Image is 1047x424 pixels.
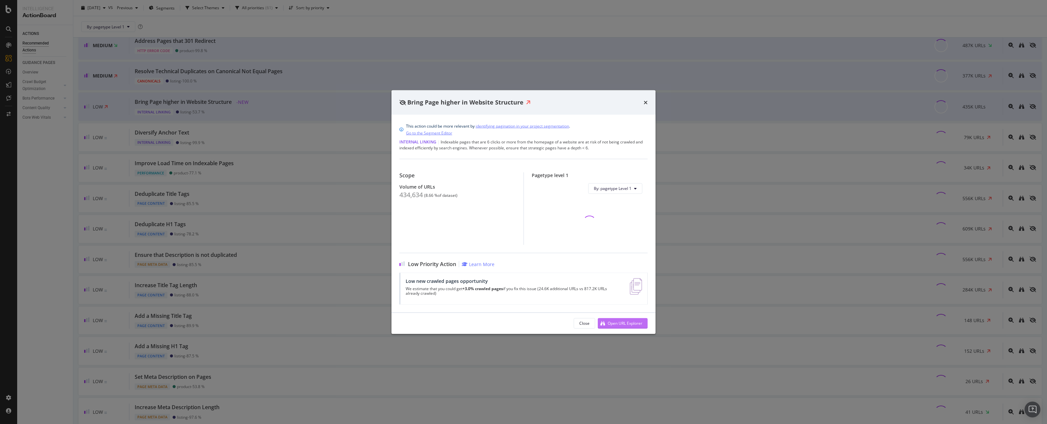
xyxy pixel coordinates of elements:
[406,278,622,284] div: Low new crawled pages opportunity
[1025,402,1040,417] div: Open Intercom Messenger
[399,139,436,144] span: Internal Linking
[469,261,494,267] div: Learn More
[406,129,452,136] a: Go to the Segment Editor
[588,183,642,194] button: By: pagetype Level 1
[391,90,656,334] div: modal
[644,98,648,107] div: times
[399,191,423,198] div: 434,634
[608,320,642,326] div: Open URL Explorer
[424,193,457,197] div: ( 8.66 % of dataset )
[579,320,590,326] div: Close
[630,278,642,294] img: e5DMFwAAAABJRU5ErkJggg==
[476,122,569,129] a: identifying pagination in your project segmentation
[399,139,648,151] div: Indexable pages that are 6 clicks or more from the homepage of a website are at risk of not being...
[399,172,516,178] div: Scope
[406,122,570,136] div: This action could be more relevant by .
[462,261,494,267] a: Learn More
[598,318,648,328] button: Open URL Explorer
[462,286,503,291] strong: +3.0% crawled pages
[399,184,516,189] div: Volume of URLs
[406,286,622,295] p: We estimate that you could get if you fix this issue (24.6K additional URLs vs 817.2K URLs alread...
[399,122,648,136] div: info banner
[594,186,631,191] span: By: pagetype Level 1
[532,172,648,178] div: Pagetype level 1
[399,100,406,105] div: eye-slash
[574,318,595,328] button: Close
[437,139,440,144] span: |
[408,261,456,267] span: Low Priority Action
[407,98,523,106] span: Bring Page higher in Website Structure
